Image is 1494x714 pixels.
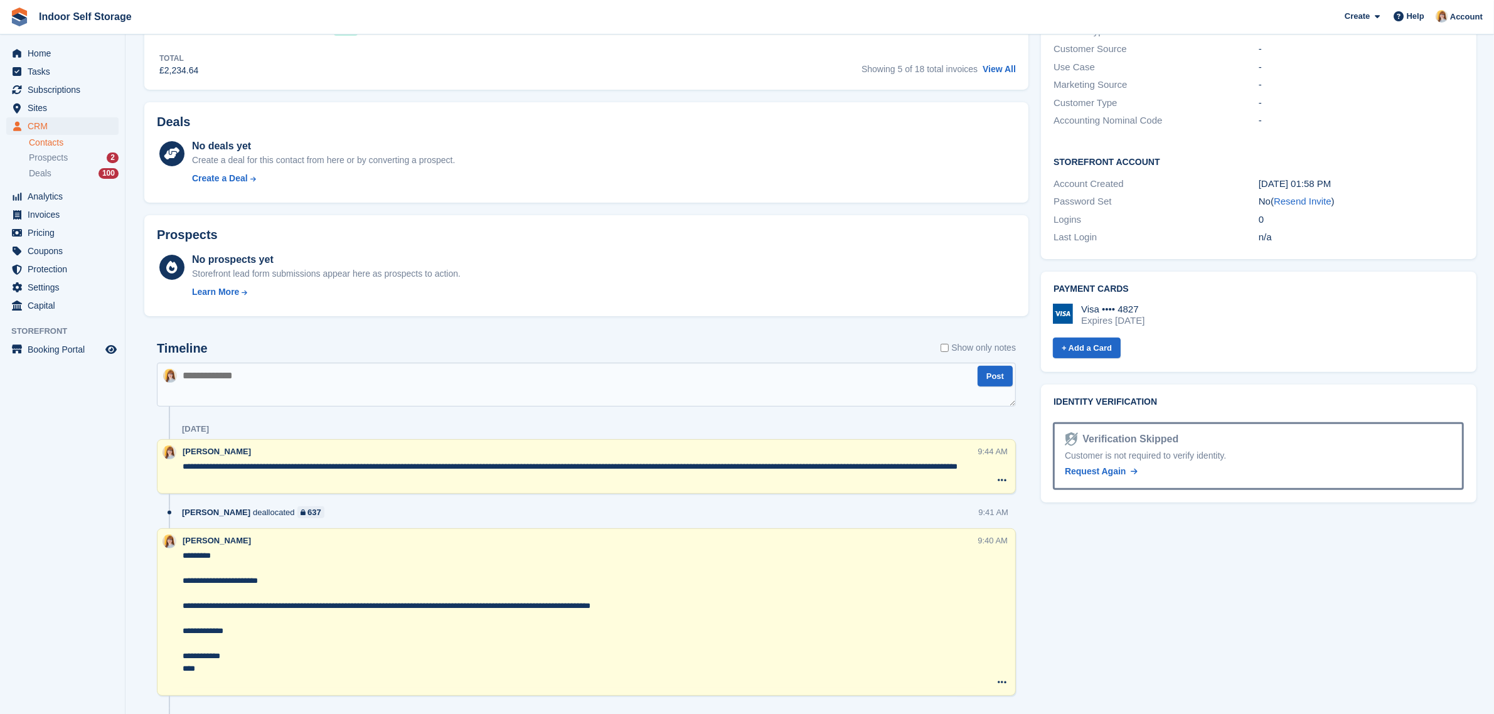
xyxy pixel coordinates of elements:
[182,424,209,434] div: [DATE]
[983,64,1016,74] a: View All
[1065,466,1126,476] span: Request Again
[157,115,190,129] h2: Deals
[28,224,103,242] span: Pricing
[29,137,119,149] a: Contacts
[1259,194,1464,209] div: No
[941,341,949,354] input: Show only notes
[1436,10,1448,23] img: Joanne Smith
[1274,196,1331,206] a: Resend Invite
[1054,213,1259,227] div: Logins
[6,188,119,205] a: menu
[6,63,119,80] a: menu
[1259,96,1464,110] div: -
[192,285,461,299] a: Learn More
[6,341,119,358] a: menu
[978,535,1008,546] div: 9:40 AM
[163,369,177,383] img: Joanne Smith
[1054,284,1464,294] h2: Payment cards
[163,535,176,548] img: Joanne Smith
[6,260,119,278] a: menu
[1054,78,1259,92] div: Marketing Source
[192,154,455,167] div: Create a deal for this contact from here or by converting a prospect.
[192,252,461,267] div: No prospects yet
[34,6,137,27] a: Indoor Self Storage
[107,152,119,163] div: 2
[1054,60,1259,75] div: Use Case
[941,341,1016,354] label: Show only notes
[99,168,119,179] div: 100
[28,297,103,314] span: Capital
[11,325,125,338] span: Storefront
[6,99,119,117] a: menu
[6,117,119,135] a: menu
[978,445,1008,457] div: 9:44 AM
[1065,465,1138,478] a: Request Again
[1053,304,1073,324] img: Visa Logo
[6,206,119,223] a: menu
[28,81,103,99] span: Subscriptions
[1054,177,1259,191] div: Account Created
[1259,42,1464,56] div: -
[1259,230,1464,245] div: n/a
[978,366,1013,386] button: Post
[1259,26,1299,36] a: Customer
[6,45,119,62] a: menu
[297,506,324,518] a: 637
[1259,213,1464,227] div: 0
[1054,194,1259,209] div: Password Set
[192,172,248,185] div: Create a Deal
[10,8,29,26] img: stora-icon-8386f47178a22dfd0bd8f6a31ec36ba5ce8667c1dd55bd0f319d3a0aa187defe.svg
[6,81,119,99] a: menu
[1081,315,1145,326] div: Expires [DATE]
[1259,78,1464,92] div: -
[192,285,239,299] div: Learn More
[192,139,455,154] div: No deals yet
[28,63,103,80] span: Tasks
[29,167,119,180] a: Deals 100
[1271,196,1335,206] span: ( )
[1407,10,1424,23] span: Help
[28,279,103,296] span: Settings
[1054,155,1464,168] h2: Storefront Account
[28,260,103,278] span: Protection
[1054,96,1259,110] div: Customer Type
[1053,338,1121,358] a: + Add a Card
[1259,60,1464,75] div: -
[862,64,978,74] span: Showing 5 of 18 total invoices
[183,447,251,456] span: [PERSON_NAME]
[307,506,321,518] div: 637
[1054,397,1464,407] h2: Identity verification
[1345,10,1370,23] span: Create
[1078,432,1179,447] div: Verification Skipped
[6,242,119,260] a: menu
[29,151,119,164] a: Prospects 2
[1259,177,1464,191] div: [DATE] 01:58 PM
[159,53,198,64] div: Total
[163,445,176,459] img: Joanne Smith
[1081,304,1145,315] div: Visa •••• 4827
[6,224,119,242] a: menu
[978,506,1008,518] div: 9:41 AM
[192,172,455,185] a: Create a Deal
[157,228,218,242] h2: Prospects
[1450,11,1483,23] span: Account
[28,45,103,62] span: Home
[104,342,119,357] a: Preview store
[6,279,119,296] a: menu
[28,188,103,205] span: Analytics
[28,99,103,117] span: Sites
[192,267,461,280] div: Storefront lead form submissions appear here as prospects to action.
[183,536,251,545] span: [PERSON_NAME]
[28,206,103,223] span: Invoices
[182,506,331,518] div: deallocated
[28,117,103,135] span: CRM
[1065,449,1452,462] div: Customer is not required to verify identity.
[182,506,250,518] span: [PERSON_NAME]
[159,64,198,77] div: £2,234.64
[1259,114,1464,128] div: -
[29,168,51,179] span: Deals
[157,341,208,356] h2: Timeline
[28,242,103,260] span: Coupons
[1054,114,1259,128] div: Accounting Nominal Code
[1054,230,1259,245] div: Last Login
